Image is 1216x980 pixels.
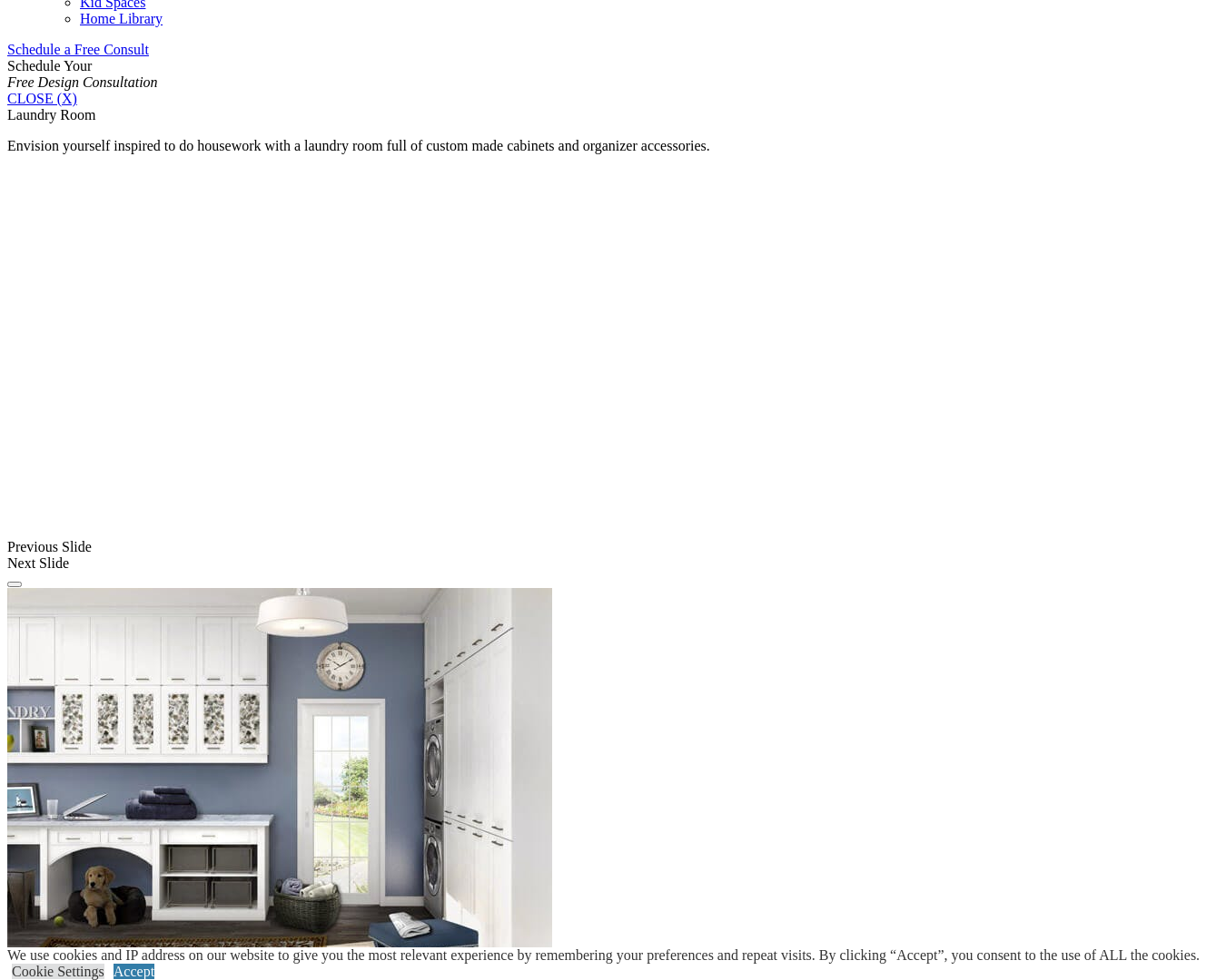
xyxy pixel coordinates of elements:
[7,74,158,90] em: Free Design Consultation
[7,539,1209,555] div: Previous Slide
[12,964,104,979] a: Cookie Settings
[7,555,1209,572] div: Next Slide
[114,964,154,979] a: Accept
[7,947,1200,964] div: We use cookies and IP address on our website to give you the most relevant experience by remember...
[7,42,149,57] a: Schedule a Free Consult (opens a dropdown menu)
[7,582,22,587] button: Click here to pause slide show
[7,107,95,122] span: Laundry Room
[7,138,1209,154] p: Envision yourself inspired to do housework with a laundry room full of custom made cabinets and o...
[7,58,158,90] span: Schedule Your
[7,588,552,951] img: Banner for mobile view
[80,11,163,26] a: Home Library
[7,91,77,106] a: CLOSE (X)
